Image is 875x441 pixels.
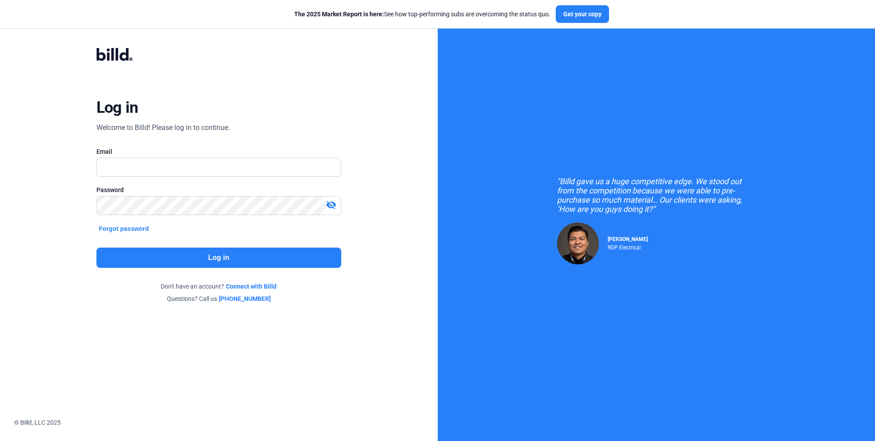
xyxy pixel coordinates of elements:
div: Password [96,185,341,194]
div: Don't have an account? [96,282,341,291]
div: Email [96,147,341,156]
a: [PHONE_NUMBER] [219,294,271,303]
div: Welcome to Billd! Please log in to continue. [96,122,230,133]
div: "Billd gave us a huge competitive edge. We stood out from the competition because we were able to... [557,177,755,214]
mat-icon: visibility_off [326,200,336,210]
div: See how top-performing subs are overcoming the status quo. [294,10,550,19]
div: Log in [96,98,138,117]
div: RDP Electrical [608,242,648,251]
a: Connect with Billd [226,282,277,291]
div: Questions? Call us [96,294,341,303]
img: Raul Pacheco [557,222,599,264]
span: [PERSON_NAME] [608,236,648,242]
button: Forgot password [96,224,152,233]
span: The 2025 Market Report is here: [294,11,384,18]
button: Get your copy [556,5,609,23]
button: Log in [96,248,341,268]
